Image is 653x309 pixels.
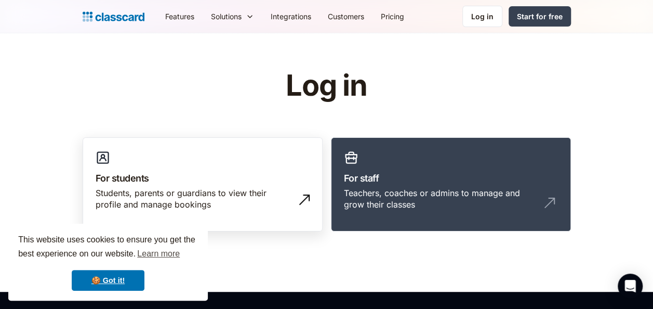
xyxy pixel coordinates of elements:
[618,274,643,299] div: Open Intercom Messenger
[344,187,537,211] div: Teachers, coaches or admins to manage and grow their classes
[96,187,289,211] div: Students, parents or guardians to view their profile and manage bookings
[83,9,144,24] a: home
[8,224,208,301] div: cookieconsent
[462,6,502,27] a: Log in
[18,234,198,262] span: This website uses cookies to ensure you get the best experience on our website.
[157,5,203,28] a: Features
[319,5,372,28] a: Customers
[136,246,181,262] a: learn more about cookies
[344,171,558,185] h3: For staff
[72,270,144,291] a: dismiss cookie message
[162,70,491,102] h1: Log in
[372,5,412,28] a: Pricing
[517,11,563,22] div: Start for free
[331,137,571,232] a: For staffTeachers, coaches or admins to manage and grow their classes
[83,137,323,232] a: For studentsStudents, parents or guardians to view their profile and manage bookings
[471,11,494,22] div: Log in
[203,5,262,28] div: Solutions
[211,11,242,22] div: Solutions
[509,6,571,27] a: Start for free
[96,171,310,185] h3: For students
[262,5,319,28] a: Integrations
